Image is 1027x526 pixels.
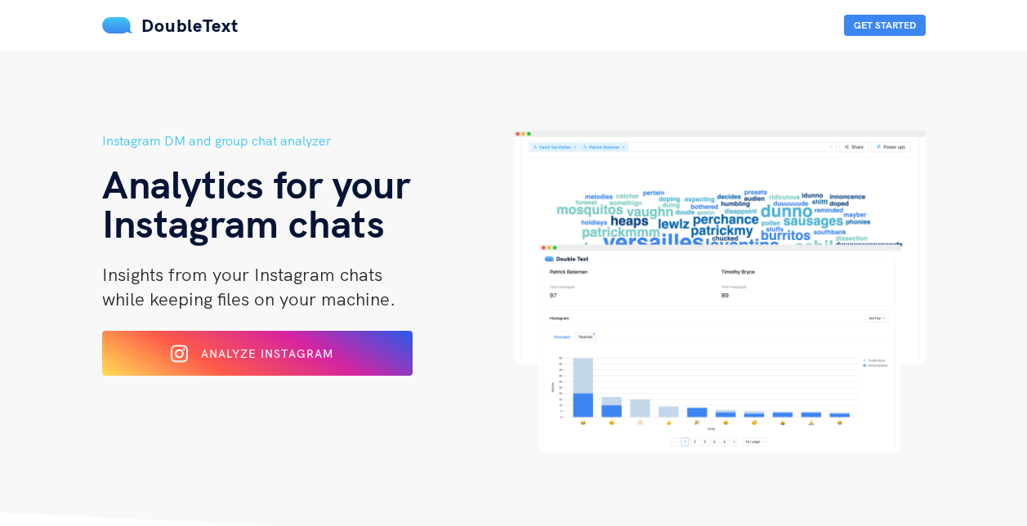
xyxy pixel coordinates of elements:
span: while keeping files on your machine. [102,288,395,310]
span: Analytics for your [102,159,410,208]
h5: Instagram DM and group chat analyzer [102,131,514,151]
img: mS3x8y1f88AAAAABJRU5ErkJggg== [102,17,133,33]
span: Insights from your Instagram chats [102,263,382,286]
span: Analyze Instagram [201,346,333,361]
a: DoubleText [102,14,239,37]
button: Analyze Instagram [102,331,413,376]
a: Analyze Instagram [102,352,413,367]
img: hero [514,131,926,452]
span: DoubleText [141,14,239,37]
button: Get Started [844,15,926,36]
span: Instagram chats [102,198,385,247]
